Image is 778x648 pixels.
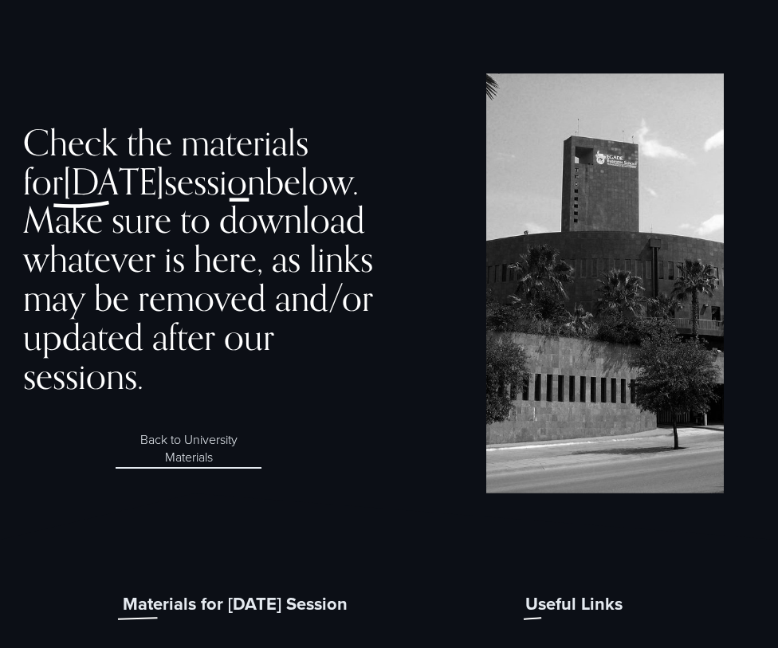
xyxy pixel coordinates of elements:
[525,591,623,616] strong: Useful Links
[63,159,164,202] span: [DATE]
[23,123,384,395] h2: Check the materials for session . Make sure to download whatever is here, as links may be removed...
[116,429,261,469] a: Back to University Materials
[123,591,348,616] strong: Materials for [DATE] Session
[265,159,352,202] span: below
